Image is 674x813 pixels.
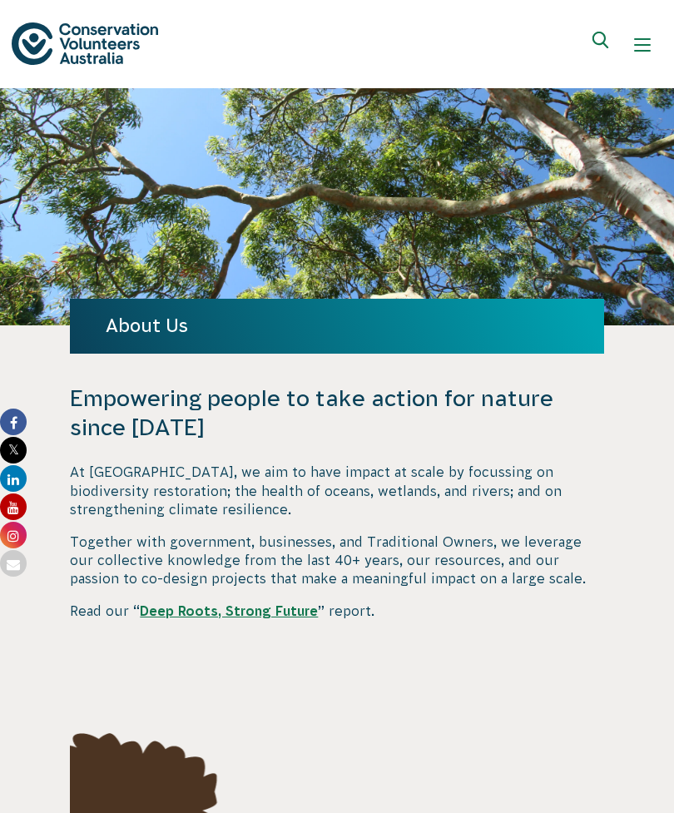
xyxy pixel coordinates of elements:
h1: About Us [106,315,567,337]
button: Expand search box Close search box [582,25,622,65]
button: Show mobile navigation menu [622,25,662,65]
p: Read our “ ” report. [70,602,603,620]
img: logo.svg [12,22,158,65]
span: Expand search box [592,32,613,58]
a: Deep Roots, Strong Future [140,603,318,618]
h4: Empowering people to take action for nature since [DATE] [70,384,603,442]
p: At [GEOGRAPHIC_DATA], we aim to have impact at scale by focussing on biodiversity restoration; th... [70,463,603,518]
p: Together with government, businesses, and Traditional Owners, we leverage our collective knowledg... [70,533,603,588]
